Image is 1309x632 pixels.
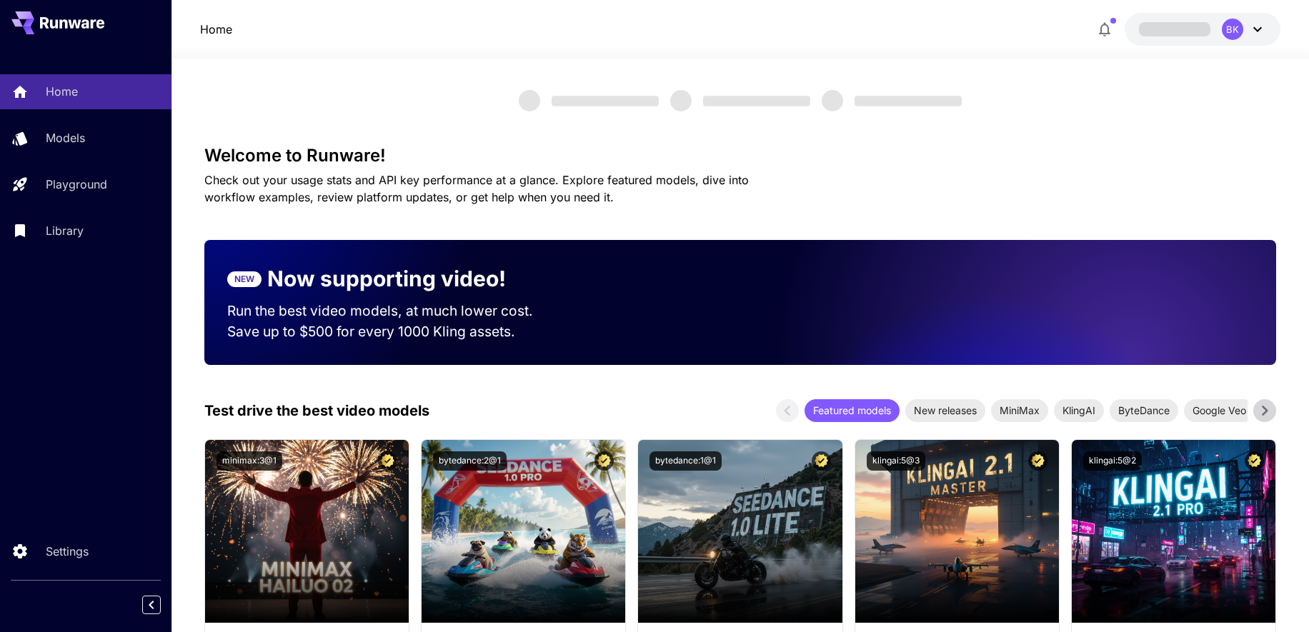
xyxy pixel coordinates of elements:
span: New releases [905,403,985,418]
span: KlingAI [1054,403,1104,418]
a: Home [200,21,232,38]
button: Certified Model – Vetted for best performance and includes a commercial license. [1028,451,1047,471]
button: klingai:5@2 [1083,451,1142,471]
div: Google Veo [1184,399,1255,422]
button: minimax:3@1 [216,451,282,471]
p: Library [46,222,84,239]
div: KlingAI [1054,399,1104,422]
p: Models [46,129,85,146]
button: bytedance:1@1 [649,451,722,471]
button: klingai:5@3 [867,451,925,471]
span: Check out your usage stats and API key performance at a glance. Explore featured models, dive int... [204,173,749,204]
button: BK [1125,13,1280,46]
p: Playground [46,176,107,193]
nav: breadcrumb [200,21,232,38]
img: alt [205,440,409,623]
button: Certified Model – Vetted for best performance and includes a commercial license. [1245,451,1264,471]
div: Collapse sidebar [153,592,171,618]
p: NEW [234,273,254,286]
button: Certified Model – Vetted for best performance and includes a commercial license. [594,451,614,471]
img: alt [638,440,842,623]
p: Home [46,83,78,100]
div: Featured models [805,399,900,422]
div: BK [1222,19,1243,40]
div: ByteDance [1110,399,1178,422]
div: MiniMax [991,399,1048,422]
span: MiniMax [991,403,1048,418]
p: Run the best video models, at much lower cost. [227,301,560,321]
img: alt [422,440,625,623]
img: alt [855,440,1059,623]
button: Collapse sidebar [142,596,161,614]
button: Certified Model – Vetted for best performance and includes a commercial license. [378,451,397,471]
button: Certified Model – Vetted for best performance and includes a commercial license. [812,451,831,471]
p: Save up to $500 for every 1000 Kling assets. [227,321,560,342]
p: Settings [46,543,89,560]
span: Featured models [805,403,900,418]
div: New releases [905,399,985,422]
span: Google Veo [1184,403,1255,418]
img: alt [1072,440,1275,623]
span: ByteDance [1110,403,1178,418]
p: Now supporting video! [267,263,506,295]
p: Test drive the best video models [204,400,429,421]
button: bytedance:2@1 [433,451,507,471]
h3: Welcome to Runware! [204,146,1276,166]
